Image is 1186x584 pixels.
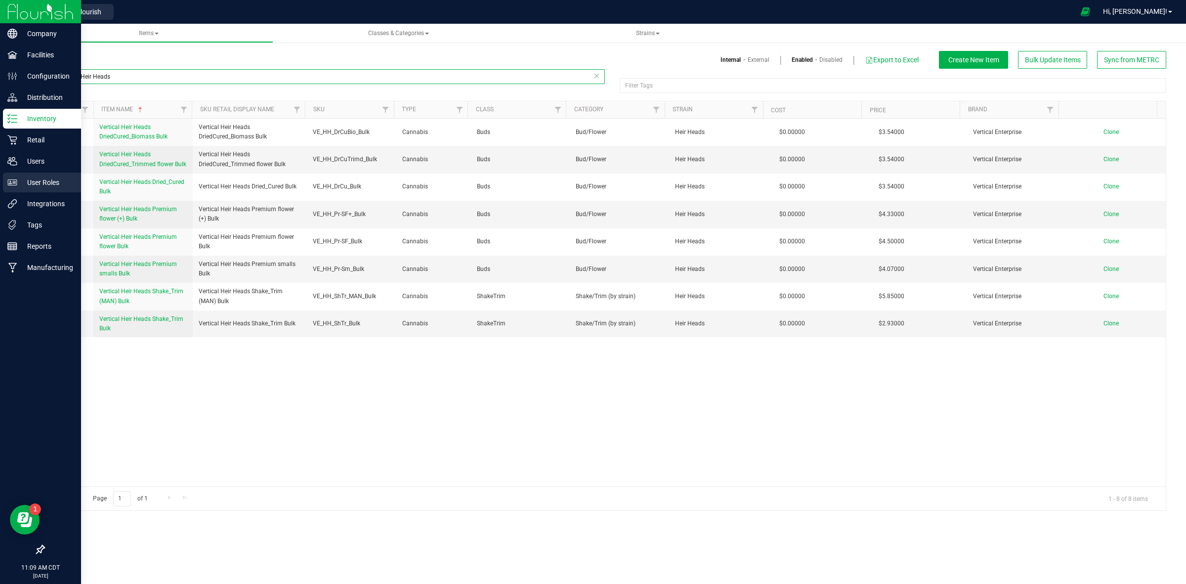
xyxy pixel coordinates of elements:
[973,182,1060,191] span: Vertical Enterprise
[1103,156,1129,163] a: Clone
[973,237,1060,246] span: Vertical Enterprise
[99,179,184,195] span: Vertical Heir Heads Dried_Cured Bulk
[101,106,144,113] a: Item Name
[477,128,564,137] span: Buds
[402,155,465,164] span: Cannabis
[99,315,183,332] span: Vertical Heir Heads Shake_Trim Bulk
[313,210,390,219] span: VE_HH_Pr-SF+_Bulk
[99,178,187,196] a: Vertical Heir Heads Dried_Cured Bulk
[7,220,17,230] inline-svg: Tags
[199,182,296,191] span: Vertical Heir Heads Dried_Cured Bulk
[17,134,77,146] p: Retail
[874,180,909,194] span: $3.54000
[17,262,77,273] p: Manufacturing
[4,563,77,572] p: 11:09 AM CDT
[748,55,769,64] a: External
[477,292,564,301] span: ShakeTrim
[576,292,663,301] span: Shake/Trim (by strain)
[313,292,390,301] span: VE_HH_ShTr_MAN_Bulk
[1103,129,1129,135] a: Clone
[476,106,494,113] a: Class
[99,232,187,251] a: Vertical Heir Heads Premium flower Bulk
[1103,183,1119,190] span: Clone
[1103,238,1119,245] span: Clone
[477,265,564,274] span: Buds
[402,106,416,113] a: Type
[477,182,564,191] span: Buds
[973,292,1060,301] span: Vertical Enterprise
[675,182,762,191] span: Heir Heads
[1103,211,1119,218] span: Clone
[199,205,301,224] span: Vertical Heir Heads Premium flower (+) Bulk
[774,180,810,194] span: $0.00000
[973,210,1060,219] span: Vertical Enterprise
[774,125,810,139] span: $0.00000
[289,101,305,118] a: Filter
[675,319,762,328] span: Heir Heads
[550,101,566,118] a: Filter
[451,101,467,118] a: Filter
[675,292,762,301] span: Heir Heads
[973,265,1060,274] span: Vertical Enterprise
[874,234,909,249] span: $4.50000
[402,182,465,191] span: Cannabis
[593,69,600,82] span: Clear
[99,288,183,304] span: Vertical Heir Heads Shake_Trim (MAN) Bulk
[29,503,41,515] iframe: Resource center unread badge
[874,289,909,304] span: $5.85000
[1103,156,1119,163] span: Clone
[720,55,741,64] a: Internal
[747,101,763,118] a: Filter
[774,289,810,304] span: $0.00000
[17,70,77,82] p: Configuration
[99,261,177,277] span: Vertical Heir Heads Premium smalls Bulk
[7,178,17,187] inline-svg: User Roles
[402,319,465,328] span: Cannabis
[1103,129,1119,135] span: Clone
[199,150,301,169] span: Vertical Heir Heads DriedCured_Trimmed flower Bulk
[77,101,93,118] a: Filter
[199,260,301,278] span: Vertical Heir Heads Premium smalls Bulk
[313,265,390,274] span: VE_HH_Pr-Sm_Bulk
[99,124,168,140] span: Vertical Heir Heads DriedCured_Biomass Bulk
[199,287,301,306] span: Vertical Heir Heads Shake_Trim (MAN) Bulk
[99,233,177,250] span: Vertical Heir Heads Premium flower Bulk
[939,51,1008,69] button: Create New Item
[1103,320,1119,327] span: Clone
[199,123,301,141] span: Vertical Heir Heads DriedCured_Biomass Bulk
[43,51,597,63] h3: Items
[10,505,40,535] iframe: Resource center
[675,155,762,164] span: Heir Heads
[1042,101,1059,118] a: Filter
[771,107,786,114] a: Cost
[175,101,192,118] a: Filter
[1103,238,1129,245] a: Clone
[402,128,465,137] span: Cannabis
[576,155,663,164] span: Bud/Flower
[576,182,663,191] span: Bud/Flower
[1101,491,1156,506] span: 1 - 8 of 8 items
[874,207,909,222] span: $4.33000
[378,101,394,118] a: Filter
[7,241,17,251] inline-svg: Reports
[99,150,187,169] a: Vertical Heir Heads DriedCured_Trimmed flower Bulk
[675,128,762,137] span: Heir Heads
[636,30,660,37] span: Strains
[576,128,663,137] span: Bud/Flower
[99,260,187,278] a: Vertical Heir Heads Premium smalls Bulk
[477,319,564,328] span: ShakeTrim
[1074,2,1097,21] span: Open Ecommerce Menu
[1103,266,1129,272] a: Clone
[402,265,465,274] span: Cannabis
[99,314,187,333] a: Vertical Heir Heads Shake_Trim Bulk
[1097,51,1166,69] button: Sync from METRC
[4,572,77,580] p: [DATE]
[139,30,159,37] span: Items
[402,210,465,219] span: Cannabis
[1103,211,1129,218] a: Clone
[17,177,77,188] p: User Roles
[7,135,17,145] inline-svg: Retail
[7,156,17,166] inline-svg: Users
[675,210,762,219] span: Heir Heads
